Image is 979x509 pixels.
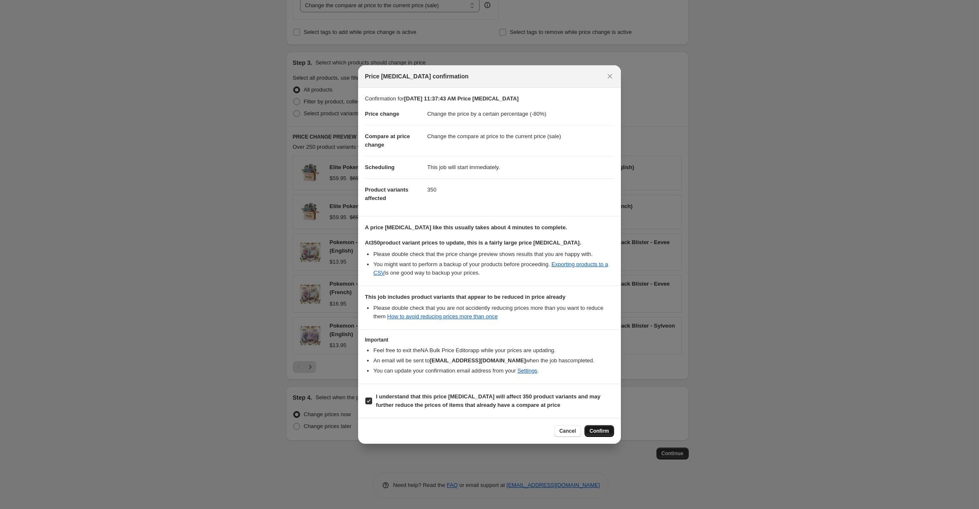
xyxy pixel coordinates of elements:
[365,72,469,81] span: Price [MEDICAL_DATA] confirmation
[590,428,609,434] span: Confirm
[373,356,614,365] li: An email will be sent to when the job has completed .
[517,367,537,374] a: Settings
[376,393,601,408] b: I understand that this price [MEDICAL_DATA] will affect 350 product variants and may further redu...
[365,111,399,117] span: Price change
[365,133,410,148] span: Compare at price change
[365,337,614,343] h3: Important
[427,156,614,178] dd: This job will start immediately.
[554,425,581,437] button: Cancel
[365,294,565,300] b: This job includes product variants that appear to be reduced in price already
[427,103,614,125] dd: Change the price by a certain percentage (-80%)
[559,428,576,434] span: Cancel
[373,250,614,259] li: Please double check that the price change preview shows results that you are happy with.
[373,261,608,276] a: Exporting products to a CSV
[387,313,498,320] a: How to avoid reducing prices more than once
[373,367,614,375] li: You can update your confirmation email address from your .
[427,125,614,147] dd: Change the compare at price to the current price (sale)
[430,357,526,364] b: [EMAIL_ADDRESS][DOMAIN_NAME]
[365,164,395,170] span: Scheduling
[365,95,614,103] p: Confirmation for
[365,239,581,246] b: At 350 product variant prices to update, this is a fairly large price [MEDICAL_DATA].
[404,95,518,102] b: [DATE] 11:37:43 AM Price [MEDICAL_DATA]
[373,346,614,355] li: Feel free to exit the NA Bulk Price Editor app while your prices are updating.
[604,70,616,82] button: Close
[373,304,614,321] li: Please double check that you are not accidently reducing prices more than you want to reduce them
[584,425,614,437] button: Confirm
[373,260,614,277] li: You might want to perform a backup of your products before proceeding. is one good way to backup ...
[365,224,567,231] b: A price [MEDICAL_DATA] like this usually takes about 4 minutes to complete.
[365,186,409,201] span: Product variants affected
[427,178,614,201] dd: 350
